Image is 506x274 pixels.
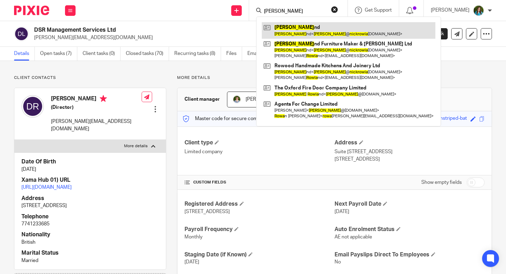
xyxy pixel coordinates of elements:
[431,7,469,14] p: [PERSON_NAME]
[14,75,166,81] p: Client contacts
[183,115,304,122] p: Master code for secure communications and files
[21,185,72,190] a: [URL][DOMAIN_NAME]
[21,202,159,209] p: [STREET_ADDRESS]
[184,148,335,155] p: Limited company
[335,209,349,214] span: [DATE]
[335,148,485,155] p: Suite [STREET_ADDRESS]
[177,75,492,81] p: More details
[21,220,159,228] p: 7741233685
[246,97,284,102] span: [PERSON_NAME]
[34,26,324,34] h2: DSR Management Services Ltd
[21,231,159,238] h4: Nationality
[473,5,484,16] img: 6q1_Xd0A.jpeg
[335,200,485,208] h4: Next Payroll Date
[184,139,335,147] h4: Client type
[331,6,338,13] button: Clear
[51,104,142,111] h5: (Director)
[247,47,267,61] a: Emails
[184,226,335,233] h4: Payroll Frequency
[365,8,392,13] span: Get Support
[263,8,326,15] input: Search
[174,47,221,61] a: Recurring tasks (8)
[335,156,485,163] p: [STREET_ADDRESS]
[335,251,485,259] h4: Email Payslips Direct To Employees
[335,235,372,239] span: AE not applicable
[233,95,241,104] img: pcwCs64t.jpeg
[184,260,199,264] span: [DATE]
[21,95,44,118] img: svg%3E
[34,34,396,41] p: [PERSON_NAME][EMAIL_ADDRESS][DOMAIN_NAME]
[83,47,121,61] a: Client tasks (0)
[335,226,485,233] h4: Auto Enrolment Status
[51,118,142,132] p: [PERSON_NAME][EMAIL_ADDRESS][DOMAIN_NAME]
[14,26,29,41] img: svg%3E
[21,239,159,246] p: British
[184,200,335,208] h4: Registered Address
[124,143,148,149] p: More details
[21,249,159,257] h4: Marital Status
[184,235,202,239] span: Monthly
[226,47,242,61] a: Files
[184,96,220,103] h3: Client manager
[21,176,159,184] h4: Xama Hub 01) URL
[184,209,230,214] span: [STREET_ADDRESS]
[126,47,169,61] a: Closed tasks (70)
[100,95,107,102] i: Primary
[335,260,341,264] span: No
[184,251,335,259] h4: Staging Date (if Known)
[21,213,159,220] h4: Telephone
[421,179,462,186] label: Show empty fields
[21,166,159,173] p: [DATE]
[21,158,159,166] h4: Date Of Birth
[21,195,159,202] h4: Address
[335,139,485,147] h4: Address
[40,47,77,61] a: Open tasks (7)
[184,180,335,185] h4: CUSTOM FIELDS
[14,47,35,61] a: Details
[51,95,142,104] h4: [PERSON_NAME]
[21,257,159,264] p: Married
[14,6,49,15] img: Pixie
